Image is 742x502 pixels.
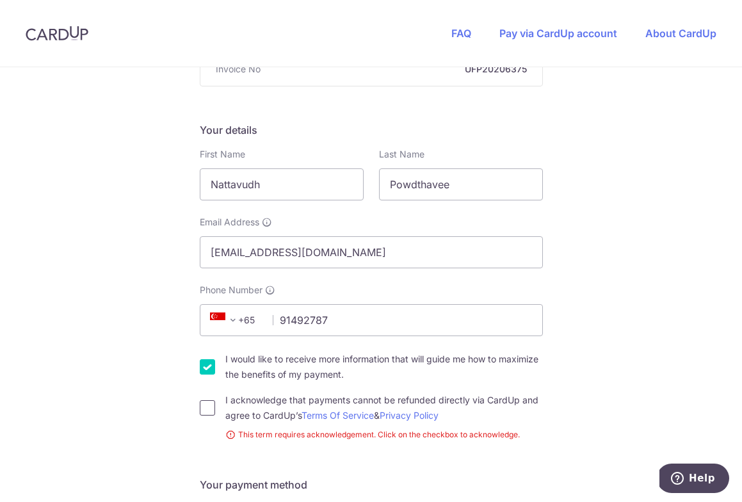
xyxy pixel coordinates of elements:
label: I acknowledge that payments cannot be refunded directly via CardUp and agree to CardUp’s & [225,393,543,423]
a: FAQ [451,27,471,40]
input: Last name [379,168,543,200]
a: Pay via CardUp account [499,27,617,40]
span: +65 [210,312,241,328]
a: Privacy Policy [380,410,439,421]
h5: Your payment method [200,477,543,492]
img: CardUp [26,26,88,41]
span: Invoice No [216,63,261,76]
span: +65 [206,312,264,328]
label: I would like to receive more information that will guide me how to maximize the benefits of my pa... [225,352,543,382]
h5: Your details [200,122,543,138]
input: Email address [200,236,543,268]
input: First name [200,168,364,200]
iframe: Opens a widget where you can find more information [659,464,729,496]
small: This term requires acknowledgement. Click on the checkbox to acknowledge. [225,428,543,441]
a: Terms Of Service [302,410,374,421]
strong: UFP20206375 [266,63,527,76]
span: Email Address [200,216,259,229]
a: About CardUp [645,27,716,40]
label: Last Name [379,148,424,161]
label: First Name [200,148,245,161]
span: Phone Number [200,284,262,296]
